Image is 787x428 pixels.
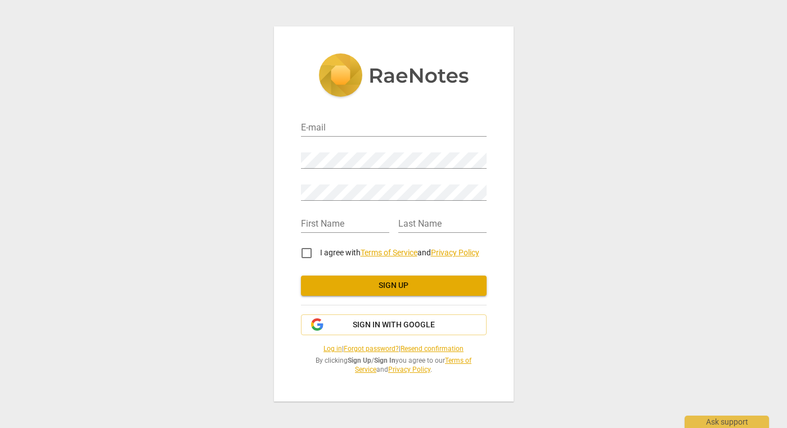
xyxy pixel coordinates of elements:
span: I agree with and [320,248,479,257]
a: Log in [323,345,342,353]
span: Sign up [310,280,478,291]
button: Sign in with Google [301,314,487,336]
a: Resend confirmation [401,345,464,353]
a: Privacy Policy [431,248,479,257]
a: Forgot password? [344,345,399,353]
span: | | [301,344,487,354]
span: Sign in with Google [353,319,435,331]
a: Privacy Policy [388,366,430,373]
div: Ask support [685,416,769,428]
button: Sign up [301,276,487,296]
b: Sign In [374,357,395,364]
span: By clicking / you agree to our and . [301,356,487,375]
img: 5ac2273c67554f335776073100b6d88f.svg [318,53,469,100]
b: Sign Up [348,357,371,364]
a: Terms of Service [361,248,417,257]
